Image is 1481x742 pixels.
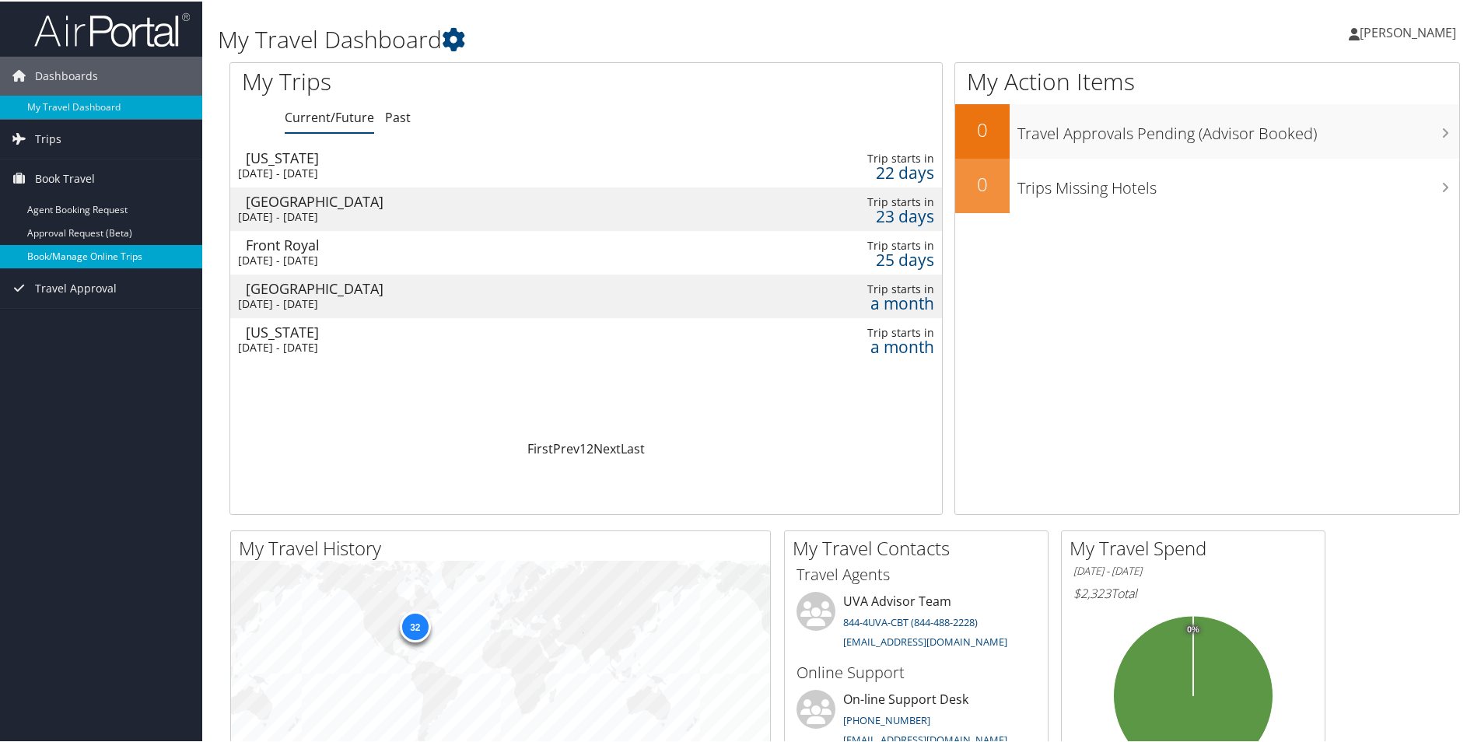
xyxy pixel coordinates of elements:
h3: Travel Approvals Pending (Advisor Booked) [1017,114,1459,143]
h2: My Travel History [239,534,770,560]
a: Past [385,107,411,124]
span: Book Travel [35,158,95,197]
div: Trip starts in [778,324,933,338]
div: [DATE] - [DATE] [238,339,684,353]
a: 0Travel Approvals Pending (Advisor Booked) [955,103,1459,157]
span: Dashboards [35,55,98,94]
a: Current/Future [285,107,374,124]
div: a month [778,295,933,309]
a: First [527,439,553,456]
span: Trips [35,118,61,157]
a: 1 [579,439,586,456]
li: UVA Advisor Team [789,590,1044,654]
h6: Total [1073,583,1313,600]
span: [PERSON_NAME] [1360,23,1456,40]
h2: 0 [955,115,1010,142]
h3: Trips Missing Hotels [1017,168,1459,198]
span: $2,323 [1073,583,1111,600]
div: Trip starts in [778,237,933,251]
a: 844-4UVA-CBT (844-488-2228) [843,614,978,628]
div: [US_STATE] [246,149,692,163]
h2: My Travel Contacts [793,534,1048,560]
h2: 0 [955,170,1010,196]
div: 25 days [778,251,933,265]
div: 32 [399,610,430,641]
a: Prev [553,439,579,456]
div: Trip starts in [778,194,933,208]
a: [PERSON_NAME] [1349,8,1472,54]
a: Last [621,439,645,456]
img: airportal-logo.png [34,10,190,47]
h1: My Trips [242,64,634,96]
span: Travel Approval [35,268,117,306]
h6: [DATE] - [DATE] [1073,562,1313,577]
div: Front Royal [246,236,692,250]
h2: My Travel Spend [1070,534,1325,560]
h1: My Action Items [955,64,1459,96]
a: [PHONE_NUMBER] [843,712,930,726]
h3: Online Support [797,660,1036,682]
div: 23 days [778,208,933,222]
div: 22 days [778,164,933,178]
div: [GEOGRAPHIC_DATA] [246,193,692,207]
div: [US_STATE] [246,324,692,338]
div: [DATE] - [DATE] [238,165,684,179]
h3: Travel Agents [797,562,1036,584]
div: [GEOGRAPHIC_DATA] [246,280,692,294]
div: [DATE] - [DATE] [238,252,684,266]
h1: My Travel Dashboard [218,22,1054,54]
div: a month [778,338,933,352]
div: [DATE] - [DATE] [238,296,684,310]
div: Trip starts in [778,281,933,295]
a: 2 [586,439,593,456]
a: 0Trips Missing Hotels [955,157,1459,212]
tspan: 0% [1187,624,1199,633]
a: Next [593,439,621,456]
div: Trip starts in [778,150,933,164]
a: [EMAIL_ADDRESS][DOMAIN_NAME] [843,633,1007,647]
div: [DATE] - [DATE] [238,208,684,222]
